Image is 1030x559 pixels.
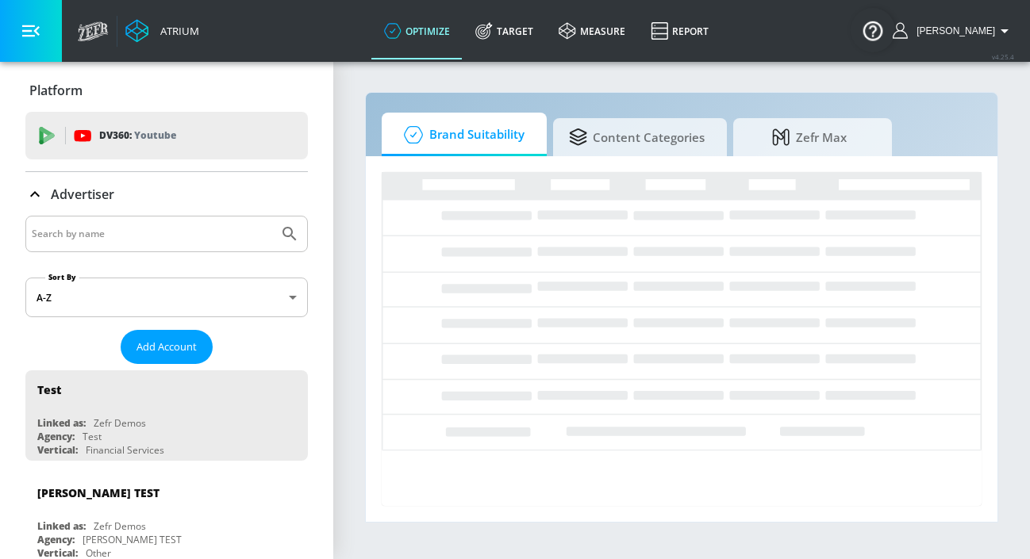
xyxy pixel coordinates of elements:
[99,127,176,144] p: DV360:
[37,485,159,500] div: [PERSON_NAME] TEST
[51,186,114,203] p: Advertiser
[851,8,895,52] button: Open Resource Center
[992,52,1014,61] span: v 4.25.4
[25,370,308,461] div: TestLinked as:Zefr DemosAgency:TestVertical:Financial Services
[25,172,308,216] div: Advertiser
[25,68,308,113] div: Platform
[371,2,463,59] a: optimize
[910,25,995,36] span: login as: sarah.ly@zefr.com
[83,430,102,443] div: Test
[37,533,75,546] div: Agency:
[25,278,308,317] div: A-Z
[569,118,705,156] span: Content Categories
[893,21,1014,40] button: [PERSON_NAME]
[121,330,213,364] button: Add Account
[136,338,197,356] span: Add Account
[29,82,83,99] p: Platform
[125,19,199,43] a: Atrium
[154,24,199,38] div: Atrium
[94,416,146,430] div: Zefr Demos
[37,382,61,397] div: Test
[749,118,870,156] span: Zefr Max
[25,112,308,159] div: DV360: Youtube
[45,272,79,282] label: Sort By
[37,519,86,533] div: Linked as:
[638,2,721,59] a: Report
[398,116,525,154] span: Brand Suitability
[463,2,546,59] a: Target
[32,224,272,244] input: Search by name
[94,519,146,533] div: Zefr Demos
[546,2,638,59] a: measure
[37,416,86,430] div: Linked as:
[37,430,75,443] div: Agency:
[37,443,78,457] div: Vertical:
[83,533,182,546] div: [PERSON_NAME] TEST
[86,443,164,457] div: Financial Services
[134,127,176,144] p: Youtube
